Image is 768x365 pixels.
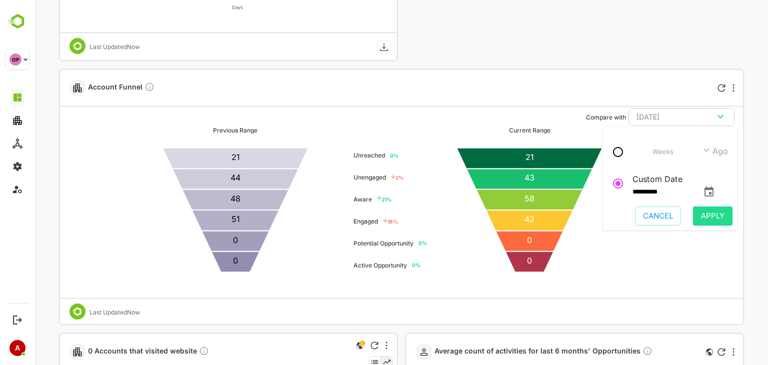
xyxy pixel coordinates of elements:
p12: 0 % [355,152,363,158]
span: Cancel [608,209,638,222]
div: More [697,84,699,92]
ul: Potential Opportunity [318,232,392,254]
button: change date [666,184,681,199]
div: Refresh [682,348,690,356]
div: Last Updated Now [54,308,105,316]
span: Apply [666,209,689,222]
div: [DATE] [601,110,691,123]
ag: Compare with [551,113,591,121]
ul: Unreached [318,144,363,166]
ul: Aware [318,188,356,210]
button: Cancel [600,206,646,225]
div: Current Range [474,126,515,134]
text: Days [197,4,208,10]
span: Account Funnel [53,82,119,93]
div: Compare Funnel to any previous dates, and click on any plot in the current funnel to view the det... [109,82,119,93]
p12: 18 % [348,218,363,224]
ul: Active Opportunity [318,254,385,276]
button: [DATE] [593,108,699,126]
div: Opportunities from the last 6 months showed the following engagements on an average. [607,346,617,357]
div: Weeks [617,145,677,159]
input: WeeksAgo [597,145,617,157]
div: Description not present [164,346,174,357]
p12: 0 % [383,240,392,246]
img: BambooboxLogoMark.f1c84d78b4c51b1a7b5f700c9845e183.svg [5,12,30,31]
div: Refresh [682,84,690,92]
p12: 21 % [342,196,356,202]
div: This is a global insight. Segment selection is not applicable for this view [319,339,331,353]
div: Refresh [335,341,343,349]
span: Average count of activities for last 6 months' Opportunities [399,346,617,357]
p12: 2 % [356,174,368,180]
p12: 0 % [377,262,385,268]
div: More [697,348,699,356]
div: OP [9,53,21,65]
div: Ago [677,141,697,163]
div: More [350,341,352,349]
div: A [9,340,25,356]
a: 0 Accounts that visited websiteDescription not present [53,346,178,357]
ul: Unengaged [318,166,368,188]
button: Logout [10,313,24,326]
ul: Engaged [318,210,363,232]
div: Previous Range [178,126,222,134]
div: This card does not support filter and segments [671,346,678,358]
p: Custom Date [597,173,681,185]
input: Custom Datechange date [597,185,662,199]
button: Apply [658,206,697,225]
div: Last Updated Now [54,43,105,50]
span: 0 Accounts that visited website [53,346,174,357]
label: Weeks [617,147,639,155]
